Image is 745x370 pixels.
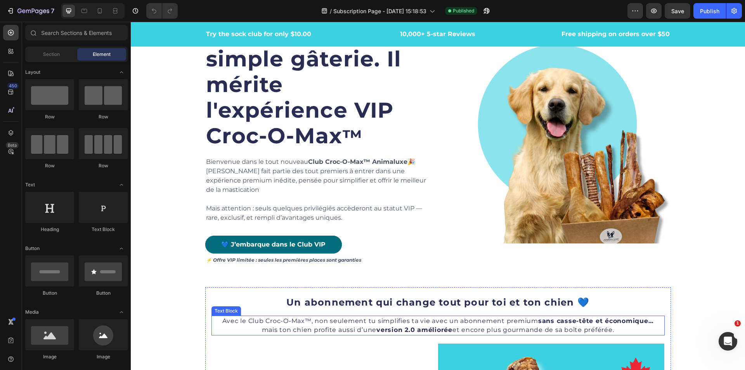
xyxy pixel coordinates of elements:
[177,136,277,144] strong: Club Croc-O-Max™ Animaluxe
[131,304,483,312] span: mais ton chien profite aussi d’une et encore plus gourmande de sa boîte préférée.
[25,113,74,120] div: Row
[131,22,745,370] iframe: Design area
[79,162,128,169] div: Row
[82,286,109,293] div: Text Block
[333,7,426,15] span: Subscription Page - [DATE] 15:18:53
[25,181,35,188] span: Text
[92,295,523,303] span: Avec le Club Croc-O-Max™, non seulement tu simplifies ta vie avec un abonnement premium
[115,66,128,78] span: Toggle open
[407,295,523,303] strong: sans casse-tête et économique…
[735,320,741,327] span: 1
[43,51,60,58] span: Section
[115,306,128,318] span: Toggle open
[93,51,111,58] span: Element
[212,104,232,126] span: ™
[25,290,74,297] div: Button
[156,275,459,286] span: Un abonnement qui change tout pour toi et ton chien 💙
[90,218,195,228] p: 💙 J’embarque dans le Club VIP
[665,3,690,19] button: Save
[79,353,128,360] div: Image
[6,142,19,148] div: Beta
[25,353,74,360] div: Image
[7,83,19,89] div: 450
[75,235,230,241] strong: ⚡ Offre VIP limitée : seules les premières places sont garanties
[25,69,40,76] span: Layout
[693,3,726,19] button: Publish
[25,162,74,169] div: Row
[671,8,684,14] span: Save
[115,179,128,191] span: Toggle open
[246,304,322,312] strong: version 2.0 améliorée
[25,226,74,233] div: Heading
[115,242,128,255] span: Toggle open
[146,3,178,19] div: Undo/Redo
[79,113,128,120] div: Row
[25,309,39,316] span: Media
[3,3,58,19] button: 7
[79,290,128,297] div: Button
[51,6,54,16] p: 7
[330,7,332,15] span: /
[75,136,295,172] span: Bienvenue dans le tout nouveau 🎉 [PERSON_NAME] fait partie des tout premiers à entrer dans une ex...
[75,183,291,200] span: Mais attention : seuls quelques privilégiés accèderont au statut VIP — rare, exclusif, et rempli ...
[25,245,40,252] span: Button
[25,25,128,40] input: Search Sections & Elements
[700,7,719,15] div: Publish
[79,226,128,233] div: Text Block
[719,332,737,351] iframe: Intercom live chat
[453,7,474,14] span: Published
[74,214,211,232] a: 💙 J’embarque dans le Club VIP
